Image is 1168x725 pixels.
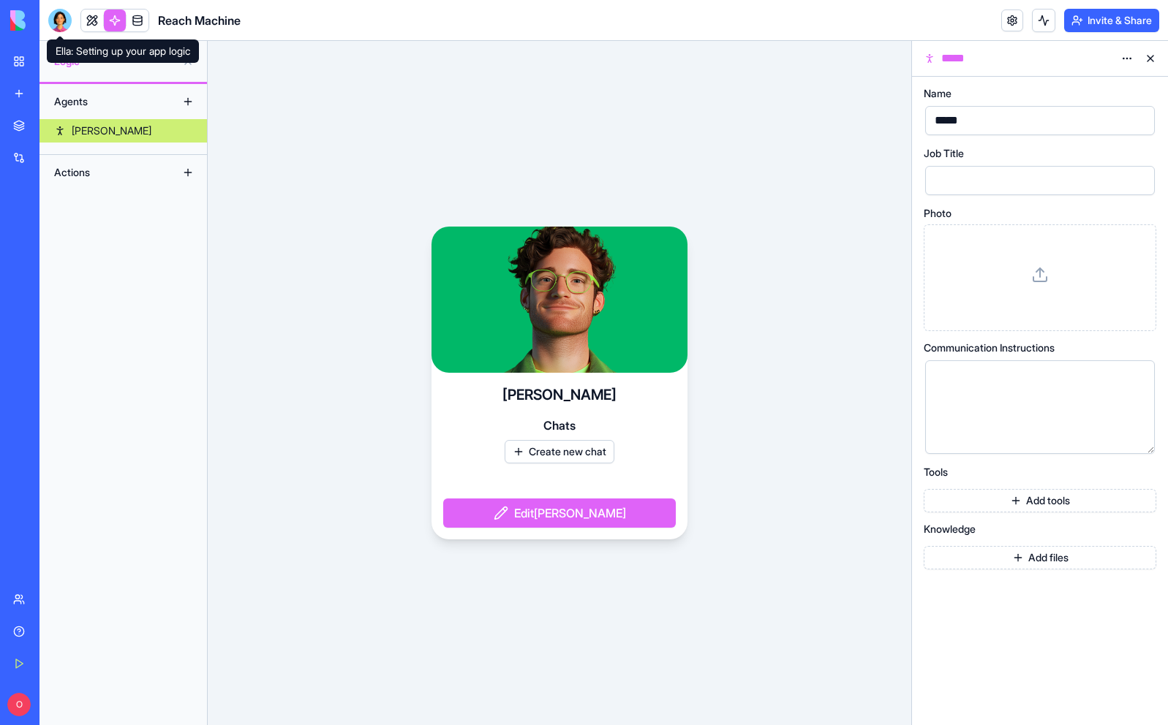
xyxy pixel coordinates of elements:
[505,440,614,463] button: Create new chat
[502,384,617,405] h4: [PERSON_NAME]
[924,524,976,534] span: Knowledge
[47,90,164,113] div: Agents
[924,88,952,99] span: Name
[7,693,31,716] span: O
[924,546,1156,569] button: Add files
[924,148,964,159] span: Job Title
[924,467,948,477] span: Tools
[39,119,207,143] a: [PERSON_NAME]
[924,208,952,219] span: Photo
[1064,9,1159,32] button: Invite & Share
[543,417,576,434] span: Chats
[924,343,1055,353] span: Communication Instructions
[443,498,676,528] button: Edit[PERSON_NAME]
[10,10,101,31] img: logo
[72,124,151,138] div: [PERSON_NAME]
[158,12,241,29] span: Reach Machine
[47,161,164,184] div: Actions
[924,489,1156,512] button: Add tools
